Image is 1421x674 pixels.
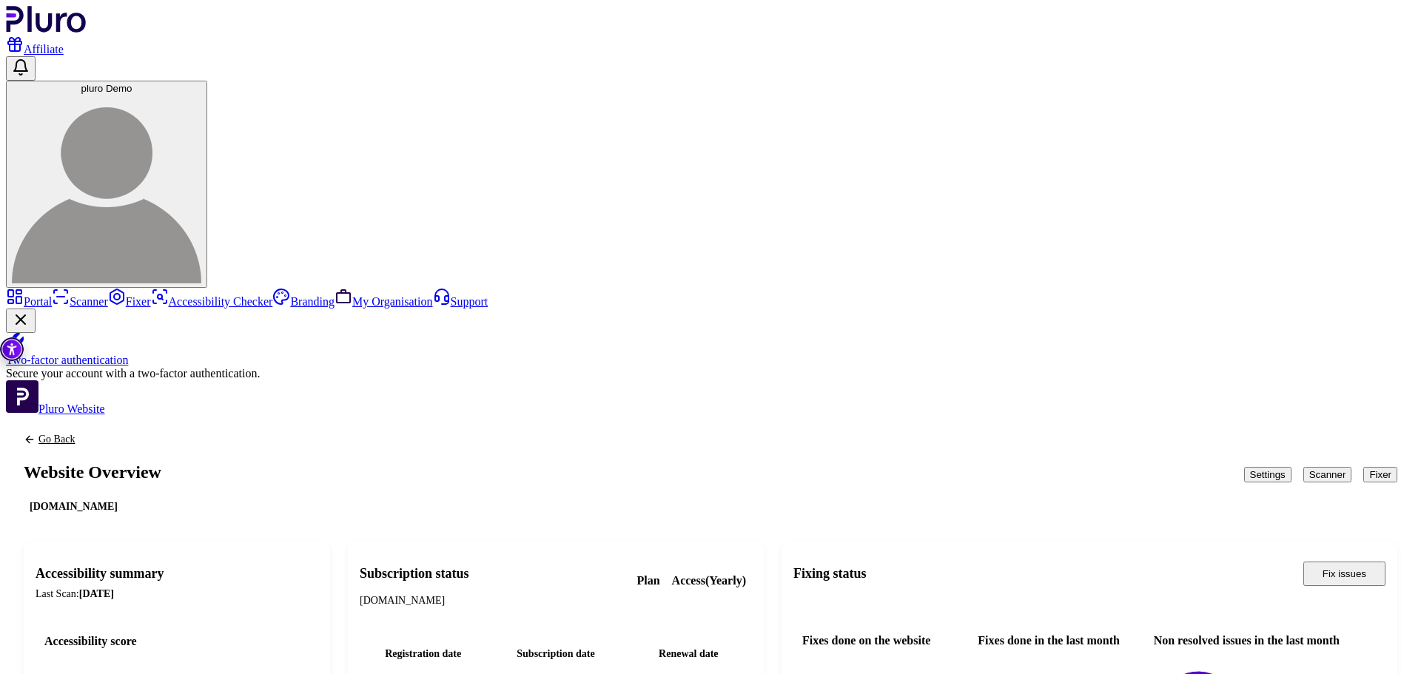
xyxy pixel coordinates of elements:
[793,565,867,582] h2: Fixing status
[151,295,273,308] a: Accessibility Checker
[36,585,318,603] div: Last Scan:
[1154,632,1377,650] h3: Non resolved issues in the last month
[6,367,1415,380] div: Secure your account with a two-factor authentication.
[366,645,480,663] h3: Registration date
[79,588,114,599] span: [DATE]
[6,295,52,308] a: Portal
[360,593,619,608] div: [DOMAIN_NAME]
[52,295,108,308] a: Scanner
[360,565,619,582] h2: Subscription status
[6,402,105,415] a: Open Pluro Website
[81,83,132,94] span: pluro Demo
[24,499,124,515] div: [DOMAIN_NAME]
[108,295,151,308] a: Fixer
[335,295,433,308] a: My Organisation
[1303,562,1385,586] button: Fix issues
[802,632,951,650] h3: Fixes done on the website
[24,463,161,481] h1: Website Overview
[12,94,201,283] img: pluro Demo
[6,309,36,333] button: Close Two-factor authentication notification
[636,570,752,591] div: Plan
[631,645,746,663] h3: Renewal date
[6,22,87,35] a: Logo
[498,645,613,663] h3: Subscription date
[978,632,1126,650] h3: Fixes done in the last month
[272,295,335,308] a: Branding
[6,81,207,288] button: pluro Demopluro Demo
[24,434,161,445] a: Back to previous screen
[6,354,1415,367] div: Two-factor authentication
[6,333,1415,367] a: Two-factor authentication
[6,43,64,55] a: Affiliate
[44,633,309,650] h3: Accessibility score
[666,570,752,591] span: access (yearly)
[1363,467,1397,482] button: Fixer
[6,56,36,81] button: Open notifications, you have 0 new notifications
[433,295,488,308] a: Support
[1244,467,1291,482] button: Settings
[6,288,1415,416] aside: Sidebar menu
[1303,467,1352,482] button: Scanner
[36,565,318,582] h2: Accessibility summary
